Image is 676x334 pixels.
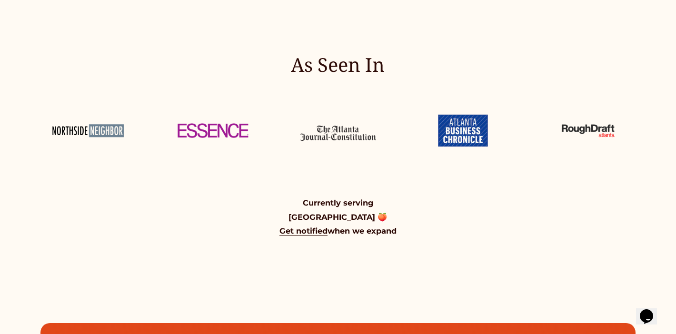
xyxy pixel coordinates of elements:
[288,198,387,221] strong: Currently serving [GEOGRAPHIC_DATA] 🍑
[328,226,397,236] strong: when we expand
[279,226,328,236] a: Get notified
[636,296,666,324] iframe: chat widget
[166,52,510,77] h3: As Seen In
